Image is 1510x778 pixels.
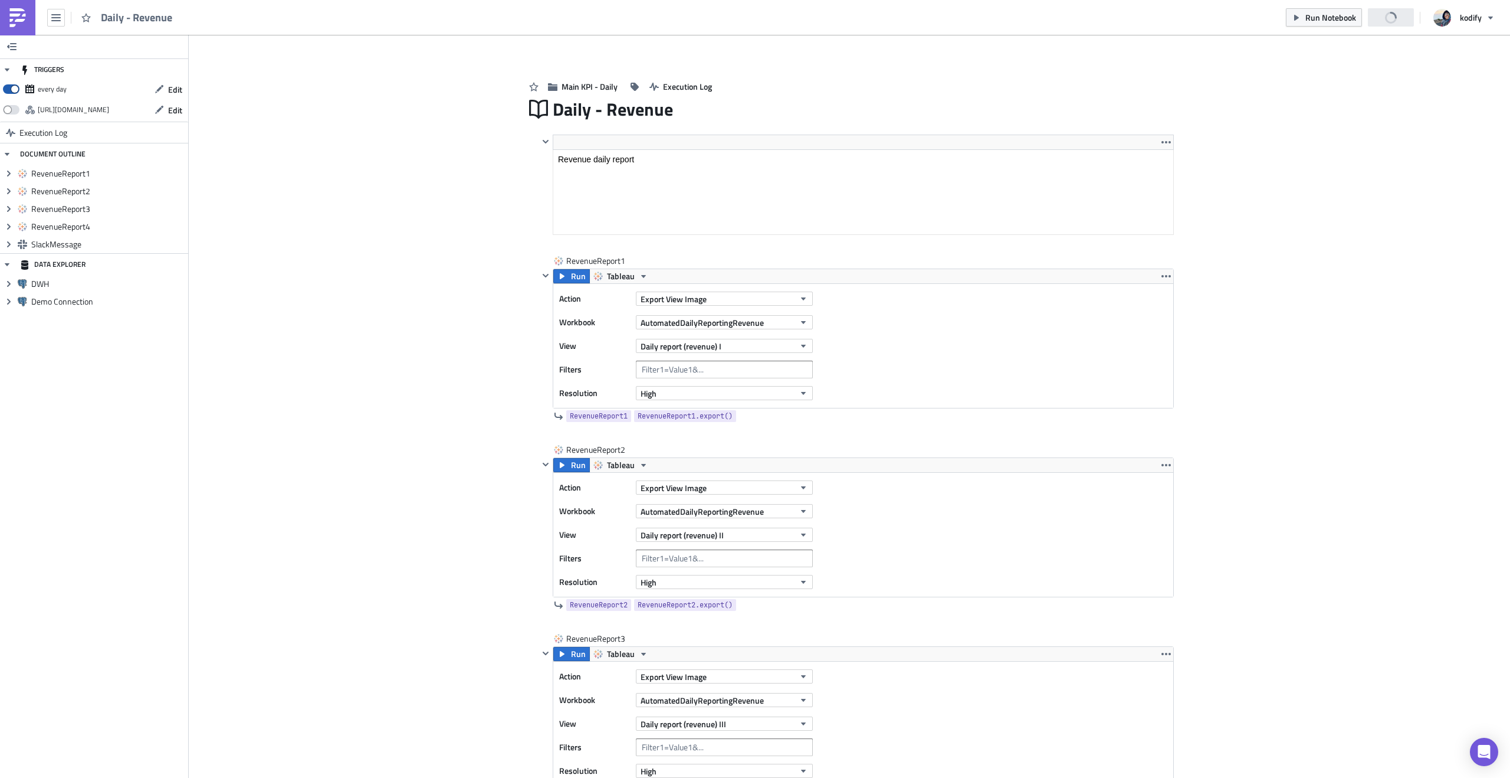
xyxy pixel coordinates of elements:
div: DOCUMENT OUTLINE [20,143,86,165]
span: Tableau [607,458,635,472]
span: Run [571,269,586,283]
a: RevenueReport2 [566,599,631,611]
span: DWH [31,279,185,289]
button: Tableau [589,458,652,472]
span: Daily report (revenue) I [641,340,721,352]
button: Run [553,458,590,472]
span: Execution Log [663,80,712,93]
button: High [636,764,813,778]
span: RevenueReport3 [566,633,626,645]
span: RevenueReport1 [570,410,628,422]
button: Daily report (revenue) I [636,339,813,353]
span: Edit [168,83,182,96]
button: Edit [149,80,188,99]
button: Export View Image [636,669,813,684]
span: Run [571,458,586,472]
button: Export View Image [636,480,813,495]
label: Workbook [559,313,630,331]
p: Daily Revenue Report. [5,5,590,14]
img: Avatar [1432,8,1452,28]
span: RevenueReport4 [31,221,185,232]
label: View [559,337,630,355]
span: High [641,387,656,400]
span: RevenueReport2.export() [638,599,733,611]
span: RevenueReport2 [566,444,626,456]
span: Demo Connection [31,296,185,307]
label: Filters [559,738,630,756]
span: Export View Image [641,293,707,305]
button: AutomatedDailyReportingRevenue [636,693,813,707]
label: Action [559,479,630,496]
button: Share [1368,8,1414,27]
button: High [636,386,813,400]
label: Filters [559,550,630,567]
label: Resolution [559,384,630,402]
span: Export View Image [641,671,707,683]
label: View [559,526,630,544]
span: Daily - Revenue [553,98,674,120]
label: View [559,715,630,733]
div: DATA EXPLORER [20,254,86,275]
input: Filter1=Value1&... [636,361,813,378]
a: RevenueReport1 [566,410,631,422]
span: Run [571,647,586,661]
span: Tableau [607,269,635,283]
button: Hide content [539,135,553,149]
div: Open Intercom Messenger [1470,738,1498,766]
button: Edit [149,101,188,119]
body: Rich Text Area. Press ALT-0 for help. [5,5,590,14]
button: AutomatedDailyReportingRevenue [636,504,813,518]
a: RevenueReport1.export() [634,410,736,422]
label: Workbook [559,502,630,520]
div: TRIGGERS [20,59,64,80]
span: AutomatedDailyReportingRevenue [641,694,764,707]
span: RevenueReport1 [31,168,185,179]
button: Tableau [589,647,652,661]
span: AutomatedDailyReportingRevenue [641,505,764,518]
span: Export View Image [641,482,707,494]
div: every day [38,80,67,98]
button: Hide content [539,457,553,472]
button: Daily report (revenue) II [636,528,813,542]
span: Run Notebook [1305,11,1356,24]
button: Hide content [539,269,553,283]
input: Filter1=Value1&... [636,738,813,756]
span: Main KPI - Daily [562,80,618,93]
button: Run [553,647,590,661]
label: Workbook [559,691,630,709]
button: Hide content [539,646,553,661]
span: Daily report (revenue) III [641,718,726,730]
button: Run [553,269,590,283]
label: Filters [559,361,630,378]
span: Daily report (revenue) II [641,529,724,541]
span: Daily - Revenue [101,11,173,24]
button: Main KPI - Daily [542,77,623,96]
label: Resolution [559,573,630,591]
span: RevenueReport2 [570,599,628,611]
span: Execution Log [19,122,67,143]
span: High [641,576,656,589]
button: Daily report (revenue) III [636,717,813,731]
button: kodify [1426,5,1501,31]
span: Edit [168,104,182,116]
div: https://pushmetrics.io/api/v1/report/akLK7VOL8B/webhook?token=2c89cd8b996f41dd9e3ed865bf74c885 [38,101,109,119]
img: PushMetrics [8,8,27,27]
span: RevenueReport1 [566,255,626,267]
span: High [641,765,656,777]
button: Run Notebook [1286,8,1362,27]
label: Action [559,668,630,685]
button: Execution Log [644,77,718,96]
span: SlackMessage [31,239,185,250]
button: AutomatedDailyReportingRevenue [636,315,813,329]
span: RevenueReport1.export() [638,410,733,422]
a: RevenueReport2.export() [634,599,736,611]
span: Tableau [607,647,635,661]
span: AutomatedDailyReportingRevenue [641,316,764,329]
span: kodify [1460,11,1482,24]
span: RevenueReport2 [31,186,185,197]
iframe: Rich Text Area [553,150,1173,234]
span: RevenueReport3 [31,204,185,214]
button: Export View Image [636,292,813,306]
input: Filter1=Value1&... [636,550,813,567]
